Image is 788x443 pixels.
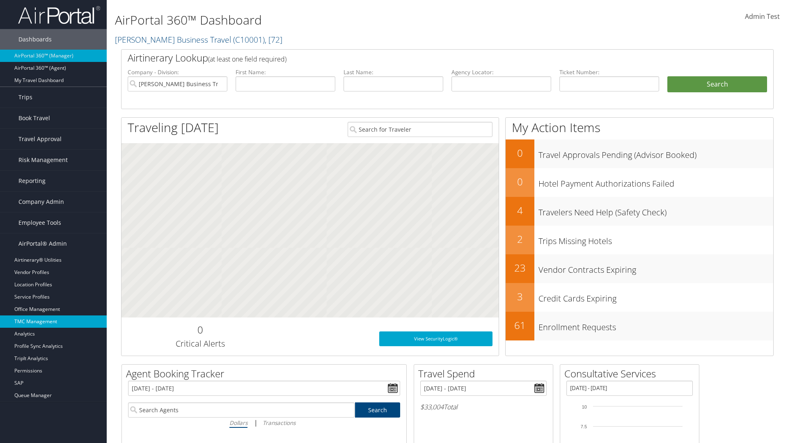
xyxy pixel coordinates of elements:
[236,68,335,76] label: First Name:
[745,12,780,21] span: Admin Test
[538,145,773,161] h3: Travel Approvals Pending (Advisor Booked)
[506,261,534,275] h2: 23
[506,139,773,168] a: 0Travel Approvals Pending (Advisor Booked)
[506,318,534,332] h2: 61
[667,76,767,93] button: Search
[128,51,713,65] h2: Airtinerary Lookup
[420,402,444,411] span: $33,004
[18,233,67,254] span: AirPortal® Admin
[18,171,46,191] span: Reporting
[538,174,773,190] h3: Hotel Payment Authorizations Failed
[128,323,273,337] h2: 0
[506,232,534,246] h2: 2
[745,4,780,30] a: Admin Test
[18,150,68,170] span: Risk Management
[233,34,265,45] span: ( C10001 )
[229,419,247,427] i: Dollars
[18,87,32,107] span: Trips
[115,11,558,29] h1: AirPortal 360™ Dashboard
[128,68,227,76] label: Company - Division:
[506,290,534,304] h2: 3
[506,197,773,226] a: 4Travelers Need Help (Safety Check)
[18,108,50,128] span: Book Travel
[126,367,406,381] h2: Agent Booking Tracker
[18,212,61,233] span: Employee Tools
[344,68,443,76] label: Last Name:
[506,226,773,254] a: 2Trips Missing Hotels
[506,203,534,217] h2: 4
[128,402,355,418] input: Search Agents
[582,404,587,409] tspan: 10
[559,68,659,76] label: Ticket Number:
[18,192,64,212] span: Company Admin
[538,289,773,304] h3: Credit Cards Expiring
[506,168,773,197] a: 0Hotel Payment Authorizations Failed
[538,203,773,218] h3: Travelers Need Help (Safety Check)
[263,419,295,427] i: Transactions
[18,129,62,149] span: Travel Approval
[506,283,773,312] a: 3Credit Cards Expiring
[538,317,773,333] h3: Enrollment Requests
[18,29,52,50] span: Dashboards
[538,231,773,247] h3: Trips Missing Hotels
[355,402,401,418] a: Search
[581,424,587,429] tspan: 7.5
[420,402,547,411] h6: Total
[379,331,492,346] a: View SecurityLogic®
[208,55,286,64] span: (at least one field required)
[506,146,534,160] h2: 0
[128,338,273,349] h3: Critical Alerts
[128,418,400,428] div: |
[451,68,551,76] label: Agency Locator:
[564,367,699,381] h2: Consultative Services
[418,367,553,381] h2: Travel Spend
[506,312,773,340] a: 61Enrollment Requests
[506,254,773,283] a: 23Vendor Contracts Expiring
[506,175,534,189] h2: 0
[115,34,282,45] a: [PERSON_NAME] Business Travel
[18,5,100,25] img: airportal-logo.png
[128,119,219,136] h1: Traveling [DATE]
[538,260,773,276] h3: Vendor Contracts Expiring
[506,119,773,136] h1: My Action Items
[265,34,282,45] span: , [ 72 ]
[348,122,492,137] input: Search for Traveler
